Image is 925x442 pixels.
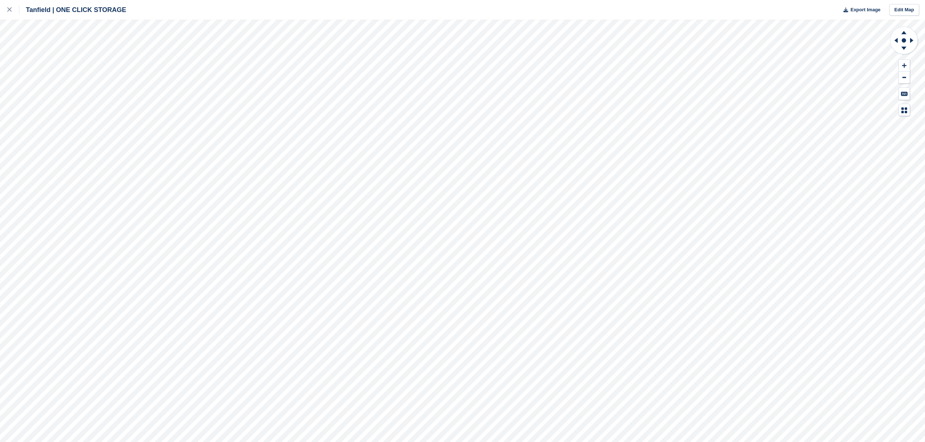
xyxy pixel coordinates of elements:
button: Zoom In [899,60,910,72]
span: Export Image [850,6,880,13]
button: Export Image [839,4,881,16]
a: Edit Map [889,4,919,16]
button: Map Legend [899,104,910,116]
button: Keyboard Shortcuts [899,88,910,100]
div: Tanfield | ONE CLICK STORAGE [19,5,126,14]
button: Zoom Out [899,72,910,84]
